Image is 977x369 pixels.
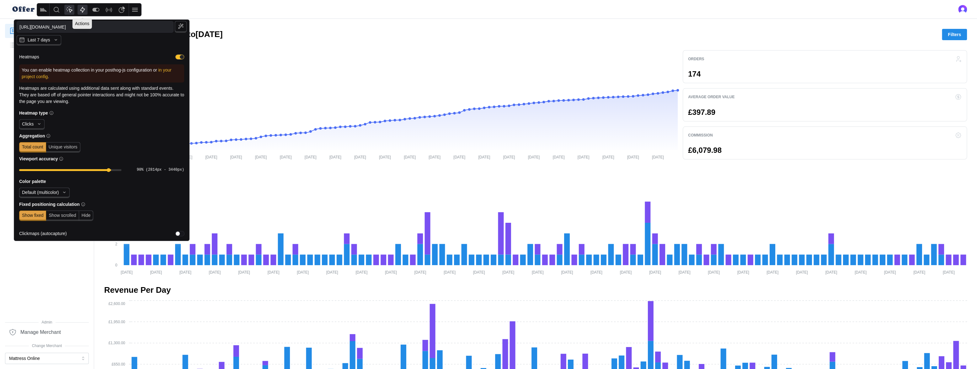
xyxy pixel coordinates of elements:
[855,270,867,275] tspan: [DATE]
[10,4,75,15] img: loyalBe Logo
[688,147,722,154] p: £6,079.98
[578,155,590,159] tspan: [DATE]
[766,270,778,275] tspan: [DATE]
[943,270,955,275] tspan: [DATE]
[688,94,734,100] p: Average Order Value
[444,270,456,275] tspan: [DATE]
[602,155,614,159] tspan: [DATE]
[453,155,465,159] tspan: [DATE]
[230,155,242,159] tspan: [DATE]
[355,270,367,275] tspan: [DATE]
[884,270,896,275] tspan: [DATE]
[112,362,125,366] tspan: £650.00
[354,155,366,159] tspan: [DATE]
[180,155,192,159] tspan: [DATE]
[561,270,573,275] tspan: [DATE]
[104,164,967,175] h2: Orders Per Day
[109,302,125,306] tspan: £2,600.00
[620,270,632,275] tspan: [DATE]
[553,155,565,159] tspan: [DATE]
[942,29,967,40] button: Filters
[502,270,514,275] tspan: [DATE]
[280,155,292,159] tspan: [DATE]
[379,155,391,159] tspan: [DATE]
[104,56,678,76] h1: £69,232.33
[115,263,117,268] tspan: 0
[688,109,715,116] p: £397.89
[109,341,125,345] tspan: £1,300.00
[5,353,89,364] button: Mattress Online
[688,70,701,78] p: 174
[708,270,720,275] tspan: [DATE]
[478,155,490,159] tspan: [DATE]
[109,320,125,324] tspan: £1,950.00
[150,270,162,275] tspan: [DATE]
[385,270,397,275] tspan: [DATE]
[297,270,309,275] tspan: [DATE]
[326,270,338,275] tspan: [DATE]
[429,155,440,159] tspan: [DATE]
[503,155,515,159] tspan: [DATE]
[5,38,89,52] a: Campaigns
[121,270,133,275] tspan: [DATE]
[649,270,661,275] tspan: [DATE]
[958,5,967,14] button: Open user button
[627,155,639,159] tspan: [DATE]
[268,270,280,275] tspan: [DATE]
[688,56,704,62] p: Orders
[679,270,691,275] tspan: [DATE]
[958,5,967,14] img: 's logo
[104,50,678,56] p: Revenue
[305,155,317,159] tspan: [DATE]
[913,270,925,275] tspan: [DATE]
[209,270,221,275] tspan: [DATE]
[238,270,250,275] tspan: [DATE]
[688,133,713,138] p: Commission
[329,155,341,159] tspan: [DATE]
[796,270,808,275] tspan: [DATE]
[948,29,961,40] span: Filters
[404,155,416,159] tspan: [DATE]
[473,270,485,275] tspan: [DATE]
[205,155,217,159] tspan: [DATE]
[104,285,967,296] h2: Revenue Per Day
[20,329,61,336] span: Manage Merchant
[825,270,837,275] tspan: [DATE]
[737,270,749,275] tspan: [DATE]
[115,242,117,246] tspan: 2
[5,325,89,339] a: Manage Merchant
[652,155,664,159] tspan: [DATE]
[414,270,426,275] tspan: [DATE]
[179,270,191,275] tspan: [DATE]
[5,343,89,349] span: Change Merchant
[532,270,544,275] tspan: [DATE]
[5,319,89,325] span: Admin
[528,155,540,159] tspan: [DATE]
[590,270,602,275] tspan: [DATE]
[5,24,89,38] a: Report
[255,155,267,159] tspan: [DATE]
